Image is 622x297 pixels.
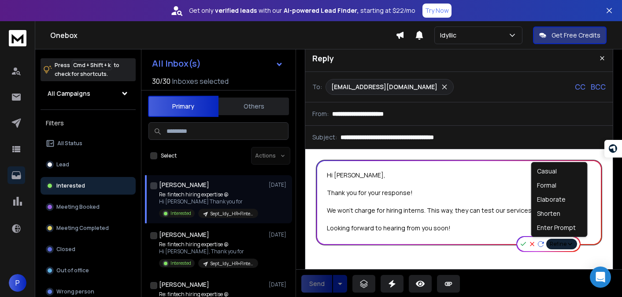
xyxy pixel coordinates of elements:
h1: All Inbox(s) [152,59,201,68]
h1: [PERSON_NAME] [159,180,209,189]
p: Sept_Idy_HR+FIntech+[GEOGRAPHIC_DATA] [211,260,253,267]
p: All Status [57,140,82,147]
p: [DATE] [269,181,289,188]
p: Meeting Completed [56,225,109,232]
p: Get only with our starting at $22/mo [189,6,415,15]
p: Reply [312,52,334,64]
p: Sept_Idy_HR+FIntech+[GEOGRAPHIC_DATA] [211,211,253,217]
button: Others [218,97,289,116]
span: 30 / 30 [152,76,170,86]
p: Get Free Credits [552,31,600,40]
p: Interested [170,260,191,267]
p: Hi [PERSON_NAME] Thank you for [159,198,258,205]
p: [DATE] [269,281,289,288]
div: Casual [533,164,585,178]
div: Refine [531,162,588,237]
p: Hi [PERSON_NAME], Thank you for [159,248,258,255]
h1: [PERSON_NAME] [159,230,209,239]
p: Lead [56,161,69,168]
p: Closed [56,246,75,253]
p: Idyllic [440,31,460,40]
p: From: [312,109,329,118]
button: Primary [148,96,218,117]
p: Try Now [425,6,449,15]
span: P [9,274,26,292]
button: Refine [546,239,577,249]
h3: Filters [41,117,136,129]
p: Re: fintech hiring expertise @ [159,241,258,248]
p: Press to check for shortcuts. [55,61,119,79]
p: Interested [56,182,85,189]
p: Re: fintech hiring expertise @ [159,191,258,198]
div: Formal [533,178,585,192]
p: BCC [591,82,606,92]
strong: verified leads [215,6,257,15]
p: To: [312,83,322,91]
p: Interested [170,210,191,217]
div: Hi [PERSON_NAME], Thank you for your response! We won’t charge for hiring interns. This way, they... [327,171,591,233]
p: [DATE] [269,231,289,238]
h1: [PERSON_NAME] [159,280,209,289]
p: CC [575,82,585,92]
div: Open Intercom Messenger [590,267,611,288]
p: Out of office [56,267,89,274]
img: logo [9,30,26,46]
p: Wrong person [56,288,94,295]
h3: Inboxes selected [172,76,229,86]
p: [EMAIL_ADDRESS][DOMAIN_NAME] [331,83,437,91]
div: Enter Prompt [533,221,585,235]
label: Select [161,152,177,159]
h1: All Campaigns [48,89,90,98]
div: Elaborate [533,192,585,207]
p: Meeting Booked [56,203,100,211]
div: Shorten [533,207,585,221]
span: Cmd + Shift + k [72,60,112,70]
strong: AI-powered Lead Finder, [284,6,359,15]
h1: Onebox [50,30,396,41]
p: Subject: [312,133,337,142]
